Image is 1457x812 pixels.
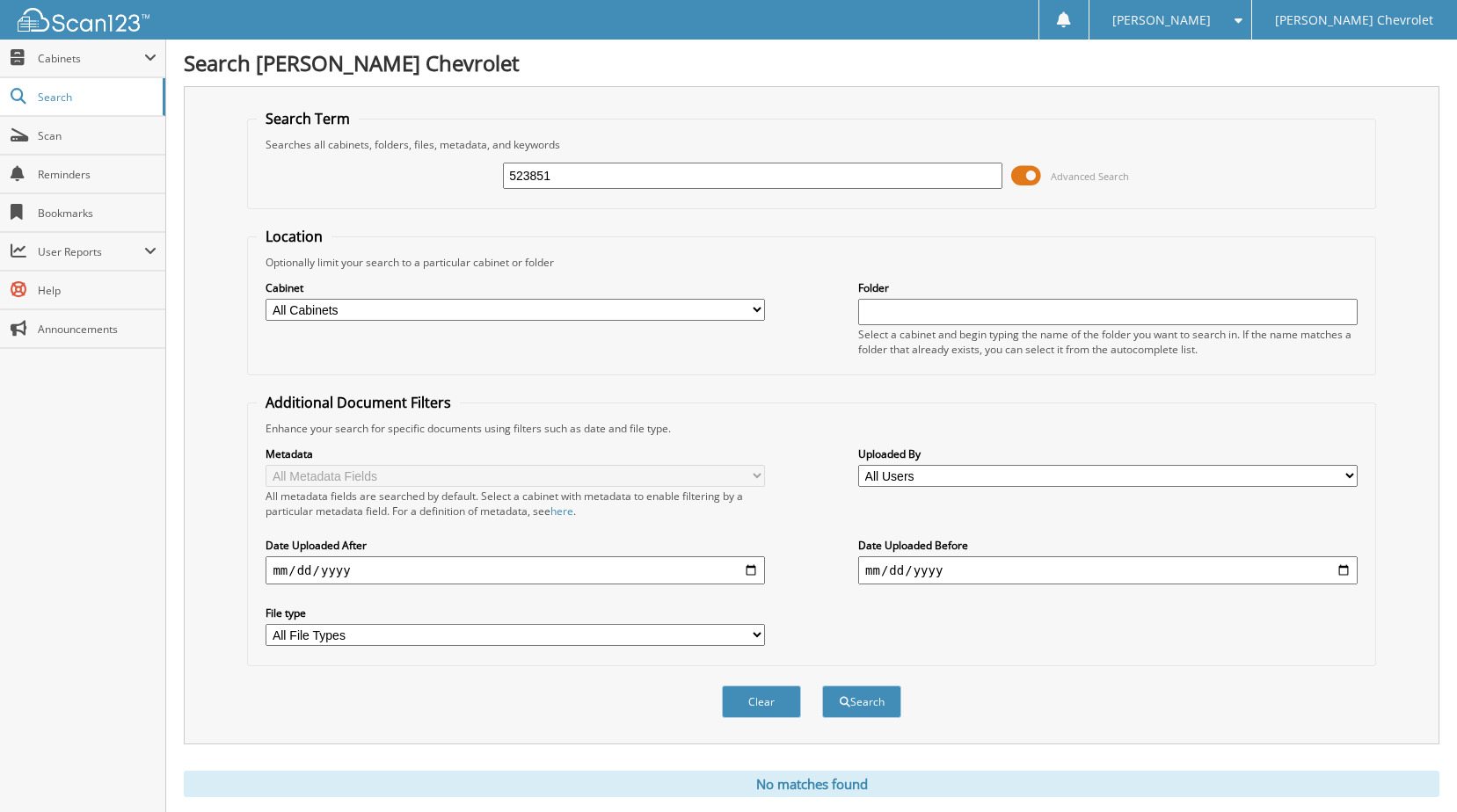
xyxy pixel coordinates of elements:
[38,167,157,182] span: Reminders
[18,8,149,32] img: scan123-logo-white.svg
[822,685,901,718] button: Search
[722,685,801,718] button: Clear
[38,90,154,105] span: Search
[38,244,144,259] span: User Reports
[858,280,1358,295] label: Folder
[257,109,359,128] legend: Search Term
[266,489,765,518] div: All metadata fields are searched by default. Select a cabinet with metadata to enable filtering b...
[38,206,157,221] span: Bookmarks
[257,255,1366,270] div: Optionally limit your search to a particular cabinet or folder
[266,605,765,620] label: File type
[858,327,1358,357] div: Select a cabinet and begin typing the name of the folder you want to search in. If the name match...
[266,446,765,461] label: Metadata
[184,48,1439,77] h1: Search [PERSON_NAME] Chevrolet
[38,283,157,298] span: Help
[38,322,157,337] span: Announcements
[1112,15,1211,25] span: [PERSON_NAME]
[858,556,1358,584] input: end
[1051,170,1129,183] span: Advanced Search
[38,51,144,66] span: Cabinets
[257,137,1366,152] div: Searches all cabinets, folders, files, metadata, and keywords
[1275,15,1433,25] span: [PERSON_NAME] Chevrolet
[38,128,157,143] span: Scan
[858,538,1358,553] label: Date Uploaded Before
[550,504,573,518] a: here
[266,538,765,553] label: Date Uploaded After
[184,771,1439,797] div: No matches found
[858,446,1358,461] label: Uploaded By
[266,280,765,295] label: Cabinet
[257,393,460,412] legend: Additional Document Filters
[257,227,331,246] legend: Location
[257,421,1366,436] div: Enhance your search for specific documents using filters such as date and file type.
[266,556,765,584] input: start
